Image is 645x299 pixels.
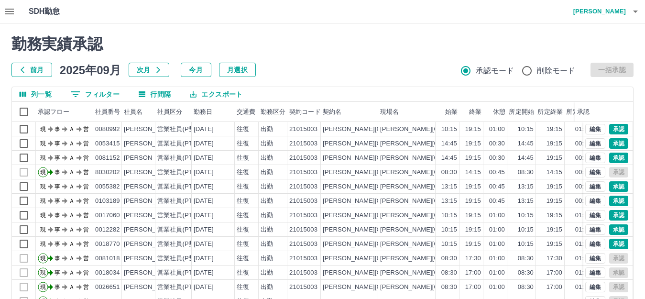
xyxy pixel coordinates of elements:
div: [DATE] [194,268,214,277]
div: 往復 [237,240,249,249]
div: [PERSON_NAME][GEOGRAPHIC_DATA][PERSON_NAME] [380,254,550,263]
div: [PERSON_NAME] [124,268,176,277]
div: 営業社員(PT契約) [157,139,208,148]
div: 21015003 [289,225,317,234]
div: [PERSON_NAME] [124,211,176,220]
button: 承認 [609,138,628,149]
text: Ａ [69,241,75,247]
div: 0080992 [95,125,120,134]
div: [PERSON_NAME][GEOGRAPHIC_DATA] [323,197,441,206]
div: [DATE] [194,254,214,263]
div: 社員名 [122,102,155,122]
div: 営業社員(P契約) [157,125,204,134]
div: [PERSON_NAME] [124,182,176,191]
div: 現場名 [380,102,399,122]
div: 08:30 [441,168,457,177]
div: 営業社員(PT契約) [157,197,208,206]
div: 00:45 [489,182,505,191]
div: 所定終業 [536,102,565,122]
button: 月選択 [219,63,256,77]
div: 21015003 [289,154,317,163]
text: 事 [55,241,60,247]
div: 19:15 [465,211,481,220]
text: 営 [83,155,89,161]
div: 交通費 [235,102,259,122]
div: [PERSON_NAME] [124,197,176,206]
div: [PERSON_NAME][GEOGRAPHIC_DATA] [323,225,441,234]
div: 現場名 [378,102,436,122]
div: 所定休憩 [565,102,593,122]
div: 17:00 [547,283,562,292]
div: 08:30 [441,268,457,277]
div: 19:15 [547,197,562,206]
div: 21015003 [289,168,317,177]
text: 営 [83,269,89,276]
div: 00:45 [575,197,591,206]
div: 往復 [237,225,249,234]
div: [DATE] [194,125,214,134]
div: 00:45 [575,182,591,191]
div: 00:45 [489,168,505,177]
text: 現 [40,169,46,176]
div: 00:30 [575,154,591,163]
div: 14:15 [547,168,562,177]
div: 17:00 [465,268,481,277]
div: 21015003 [289,254,317,263]
div: 13:15 [441,197,457,206]
text: 事 [55,169,60,176]
div: 19:15 [547,240,562,249]
text: Ａ [69,212,75,219]
div: 01:00 [489,254,505,263]
text: Ａ [69,255,75,262]
div: 01:00 [575,283,591,292]
div: 営業社員(PT契約) [157,283,208,292]
div: 出勤 [261,268,273,277]
div: 往復 [237,211,249,220]
div: 01:00 [489,211,505,220]
div: 08:30 [518,168,534,177]
div: 所定休憩 [566,102,591,122]
text: 営 [83,241,89,247]
div: 01:00 [575,254,591,263]
div: [DATE] [194,197,214,206]
div: 19:15 [465,197,481,206]
div: 21015003 [289,197,317,206]
div: 21015003 [289,182,317,191]
div: [PERSON_NAME][GEOGRAPHIC_DATA][PERSON_NAME] [380,154,550,163]
div: 00:30 [489,139,505,148]
div: 21015003 [289,139,317,148]
div: 10:15 [441,125,457,134]
div: [PERSON_NAME][GEOGRAPHIC_DATA][PERSON_NAME] [380,125,550,134]
div: 17:00 [547,268,562,277]
div: 終業 [459,102,483,122]
div: [PERSON_NAME][GEOGRAPHIC_DATA] [323,240,441,249]
div: 00:30 [575,139,591,148]
div: 08:30 [441,283,457,292]
div: 08:30 [518,254,534,263]
div: 営業社員(PT契約) [157,168,208,177]
div: 往復 [237,139,249,148]
text: Ａ [69,284,75,290]
div: [PERSON_NAME][GEOGRAPHIC_DATA][PERSON_NAME] [380,283,550,292]
div: 19:15 [465,225,481,234]
button: 承認 [609,239,628,249]
button: 今月 [181,63,211,77]
div: 出勤 [261,225,273,234]
div: [PERSON_NAME][GEOGRAPHIC_DATA] [323,168,441,177]
button: 次月 [129,63,169,77]
div: 契約名 [321,102,378,122]
button: 編集 [585,210,605,221]
div: 19:15 [547,225,562,234]
div: 社員番号 [95,102,120,122]
div: [PERSON_NAME][GEOGRAPHIC_DATA] [323,254,441,263]
div: 01:00 [575,125,591,134]
button: 前月 [11,63,52,77]
div: 出勤 [261,254,273,263]
div: 10:15 [441,211,457,220]
div: 社員番号 [93,102,122,122]
div: 往復 [237,254,249,263]
div: 往復 [237,283,249,292]
text: 営 [83,284,89,290]
text: Ａ [69,126,75,133]
div: 00:45 [489,197,505,206]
